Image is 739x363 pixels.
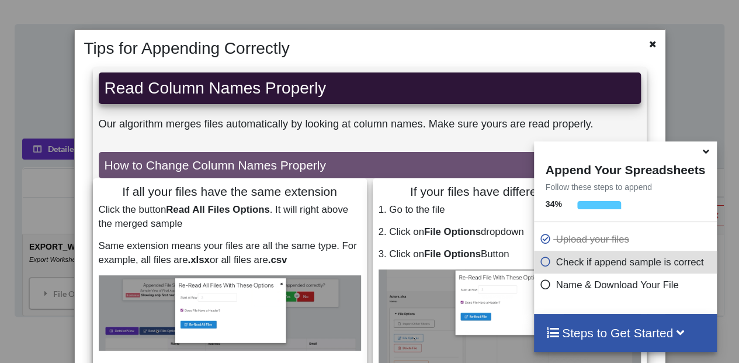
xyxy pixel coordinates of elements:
h4: If your files have different extensions [379,184,641,199]
p: Our algorithm merges files automatically by looking at column names. Make sure yours are read pro... [99,116,641,132]
p: Follow these steps to append [534,181,717,193]
p: Name & Download Your File [540,278,714,292]
p: Same extension means your files are all the same type. For example, all files are or all files are [99,239,361,267]
h4: If all your files have the same extension [99,184,361,199]
p: 2. Click on dropdown [379,225,641,239]
h4: Append Your Spreadsheets [534,160,717,177]
h4: How to Change Column Names Properly [105,158,635,172]
b: 34 % [546,199,562,209]
p: Upload your files [540,232,714,247]
p: Click the button . It will right above the merged sample [99,203,361,231]
img: ReadAllOptionsButton.gif [99,275,361,351]
p: 1. Go to the file [379,203,641,217]
b: .csv [268,254,287,265]
h2: Read Column Names Properly [105,78,635,98]
p: 3. Click on Button [379,247,641,261]
b: .xlsx [188,254,209,265]
b: File Options [424,248,481,260]
b: Read All Files Options [166,204,269,215]
b: File Options [424,226,481,237]
h4: Steps to Get Started [546,326,705,340]
h2: Tips for Appending Correctly [78,39,612,58]
p: Check if append sample is correct [540,255,714,269]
